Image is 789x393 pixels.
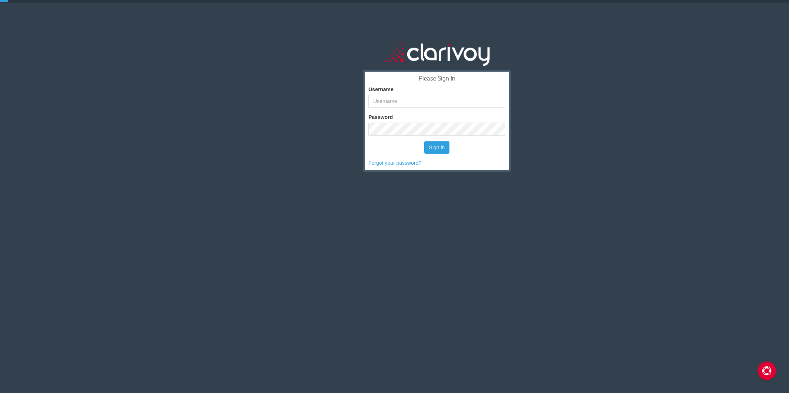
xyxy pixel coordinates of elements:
button: Sign in [424,141,450,154]
img: clarivoy_whitetext_transbg.svg [384,41,490,67]
label: Username [368,86,394,93]
label: Password [368,113,393,121]
input: Username [368,95,505,108]
h3: Please Sign In [368,75,505,82]
a: Forgot your password? [368,160,421,166]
